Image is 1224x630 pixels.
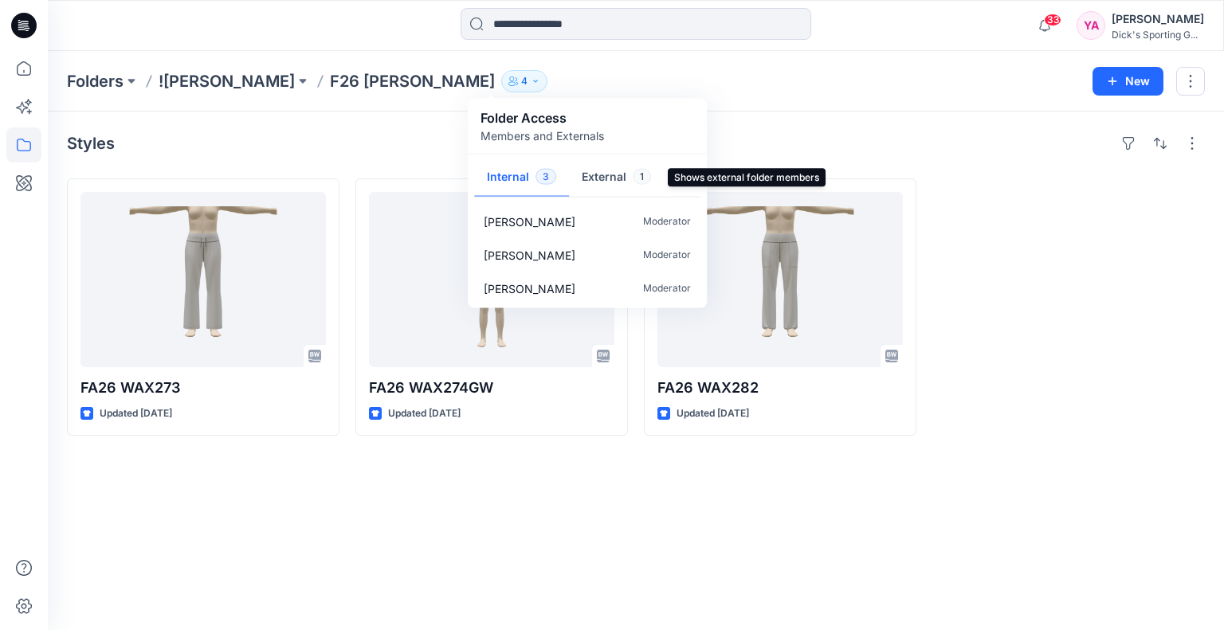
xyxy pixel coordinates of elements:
[159,70,295,92] a: ![PERSON_NAME]
[80,192,326,367] a: FA26 WAX273
[484,213,575,229] p: Yoshie Adams
[1044,14,1061,26] span: 33
[388,405,461,422] p: Updated [DATE]
[471,272,704,305] a: [PERSON_NAME]Moderator
[481,127,604,144] p: Members and Externals
[67,134,115,153] h4: Styles
[1093,67,1163,96] button: New
[484,246,575,263] p: Brittney Lauritzen
[484,280,575,296] p: Allison Laskowski
[369,377,614,399] p: FA26 WAX274GW
[481,108,604,127] p: Folder Access
[643,246,691,263] p: Moderator
[633,169,651,185] span: 1
[369,192,614,367] a: FA26 WAX274GW
[100,405,172,422] p: Updated [DATE]
[1077,11,1105,40] div: YA
[569,158,664,198] button: External
[471,205,704,238] a: [PERSON_NAME]Moderator
[1112,29,1204,41] div: Dick's Sporting G...
[657,377,903,399] p: FA26 WAX282
[677,405,749,422] p: Updated [DATE]
[67,70,124,92] a: Folders
[474,158,569,198] button: Internal
[643,213,691,229] p: Moderator
[471,238,704,272] a: [PERSON_NAME]Moderator
[1112,10,1204,29] div: [PERSON_NAME]
[501,70,547,92] button: 4
[521,72,528,90] p: 4
[643,280,691,296] p: Moderator
[657,192,903,367] a: FA26 WAX282
[535,169,556,185] span: 3
[80,377,326,399] p: FA26 WAX273
[330,70,495,92] p: F26 [PERSON_NAME]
